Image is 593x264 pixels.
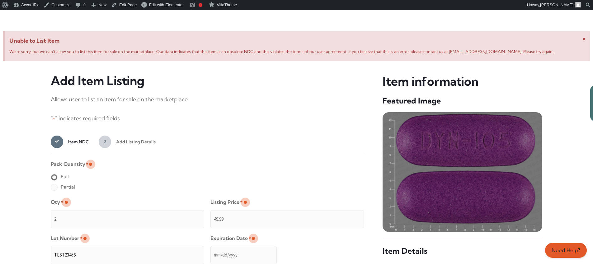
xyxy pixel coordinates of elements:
div: Focus keyphrase not set [199,3,202,7]
span: Edit with Elementor [149,2,184,7]
span: [PERSON_NAME] [540,2,573,7]
span: × [582,34,586,42]
label: Expiration Date [210,233,251,243]
a: Need Help? [545,243,587,258]
span: Unable to List Item [9,36,585,46]
label: Qty [51,197,63,207]
h3: Item information [383,74,542,89]
label: Full [51,172,69,182]
h5: Featured Image [383,96,542,106]
h5: Item Details [383,246,542,256]
span: 2 [99,136,111,148]
span: We’re sorry, but we can’t allow you to list this item for sale on the marketplace. Our data indic... [9,49,553,54]
input: mm/dd/yyyy [210,246,277,264]
label: Lot Number [51,233,82,243]
label: Partial [51,182,75,192]
legend: Pack Quantity [51,159,88,169]
label: Listing Price [210,197,242,207]
h3: Add Item Listing [51,74,364,88]
span: Add Listing Details [111,136,156,148]
p: Allows user to list an item for sale on the marketplace [51,94,364,104]
span: 1 [51,136,63,148]
a: 1Item NDC [51,136,89,148]
span: Item NDC [63,136,89,148]
p: " " indicates required fields [51,113,364,124]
